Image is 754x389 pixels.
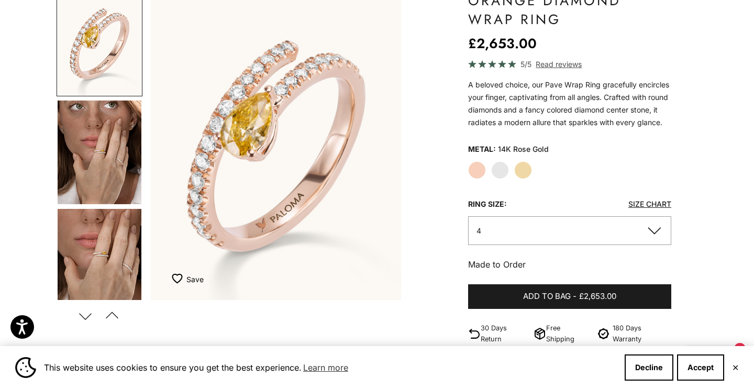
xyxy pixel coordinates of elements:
span: Add to bag [523,290,571,303]
p: 180 Days Warranty [613,323,671,344]
p: Made to Order [468,258,671,271]
a: 5/5 Read reviews [468,58,671,70]
p: 30 Days Return [481,323,529,344]
img: Cookie banner [15,357,36,378]
legend: Ring Size: [468,196,507,212]
span: £2,653.00 [579,290,616,303]
span: This website uses cookies to ensure you get the best experience. [44,360,616,375]
a: Size Chart [628,199,671,208]
span: Read reviews [536,58,582,70]
span: 4 [476,226,481,235]
img: #YellowGold #RoseGold #WhiteGold [58,101,141,204]
button: Add to Wishlist [172,269,204,290]
legend: Metal: [468,141,496,157]
button: Go to item 5 [57,208,142,314]
sale-price: £2,653.00 [468,33,537,54]
img: #YellowGold #RoseGold #WhiteGold [58,209,141,313]
button: Go to item 4 [57,99,142,205]
button: Accept [677,354,724,381]
span: 5/5 [520,58,531,70]
button: Add to bag-£2,653.00 [468,284,671,309]
variant-option-value: 14K Rose Gold [498,141,549,157]
img: wishlist [172,273,186,284]
button: Close [732,364,739,371]
a: Learn more [302,360,350,375]
p: Free Shipping [546,323,590,344]
button: 4 [468,216,671,245]
summary: PRODUCT DETAILS [468,345,671,384]
div: A beloved choice, our Pave Wrap Ring gracefully encircles your finger, captivating from all angle... [468,79,671,129]
button: Decline [625,354,673,381]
